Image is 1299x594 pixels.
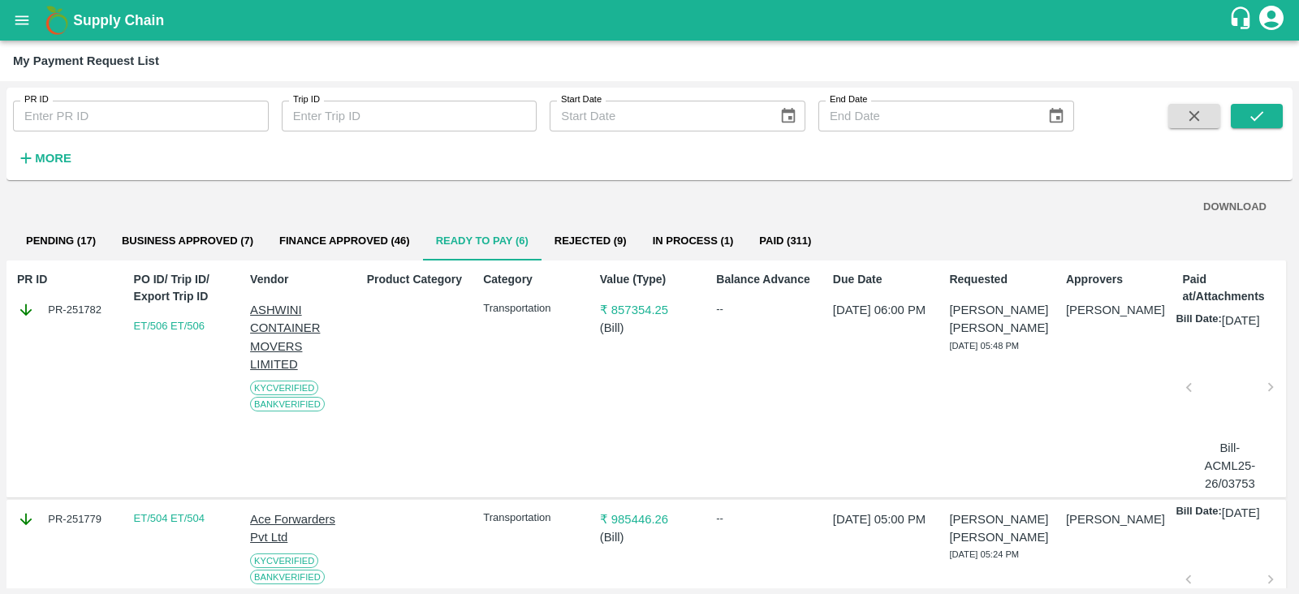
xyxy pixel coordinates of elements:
strong: More [35,152,71,165]
button: Rejected (9) [542,222,640,260]
button: Pending (17) [13,222,109,260]
span: Bank Verified [250,397,325,411]
p: ( Bill ) [600,528,699,546]
p: [PERSON_NAME] [1066,510,1165,528]
div: -- [716,510,815,527]
p: [PERSON_NAME] [PERSON_NAME] [949,301,1048,338]
a: ET/506 ET/506 [134,320,205,332]
label: Start Date [561,93,602,106]
span: KYC Verified [250,381,318,395]
button: open drawer [3,2,41,39]
p: Vendor [250,271,349,288]
label: End Date [830,93,867,106]
img: logo [41,4,73,37]
p: Requested [949,271,1048,288]
p: ₹ 985446.26 [600,510,699,528]
span: [DATE] 05:48 PM [949,341,1019,351]
p: Due Date [833,271,932,288]
p: ₹ 857354.25 [600,301,699,319]
b: Supply Chain [73,12,164,28]
p: [PERSON_NAME] [1066,301,1165,319]
button: Finance Approved (46) [266,222,423,260]
button: More [13,144,76,172]
input: End Date [818,101,1034,131]
p: Approvers [1066,271,1165,288]
p: [DATE] [1222,312,1260,329]
div: PR-251782 [17,301,116,319]
p: Value (Type) [600,271,699,288]
p: ASHWINI CONTAINER MOVERS LIMITED [250,301,349,373]
button: Choose date [773,101,804,131]
button: Business Approved (7) [109,222,266,260]
p: Transportation [483,301,582,316]
button: Paid (311) [746,222,824,260]
input: Start Date [550,101,766,131]
p: Ace Forwarders Pvt Ltd [250,510,349,547]
span: [DATE] 05:24 PM [949,549,1019,559]
div: PR-251779 [17,510,116,528]
input: Enter PR ID [13,101,269,131]
span: KYC Verified [250,553,318,568]
p: Product Category [367,271,466,288]
p: Paid at/Attachments [1182,271,1281,305]
p: [DATE] 05:00 PM [833,510,932,528]
button: Ready To Pay (6) [423,222,542,260]
p: Transportation [483,510,582,526]
div: My Payment Request List [13,50,159,71]
p: Bill Date: [1176,504,1221,522]
p: Bill-ACML25-26/03753 [1195,439,1264,493]
p: [DATE] 06:00 PM [833,301,932,319]
div: customer-support [1228,6,1257,35]
p: Category [483,271,582,288]
p: ( Bill ) [600,319,699,337]
button: Choose date [1041,101,1072,131]
input: Enter Trip ID [282,101,537,131]
button: DOWNLOAD [1197,193,1273,222]
a: ET/504 ET/504 [134,512,205,524]
span: Bank Verified [250,570,325,584]
a: Supply Chain [73,9,1228,32]
p: Bill Date: [1176,312,1221,329]
p: [DATE] [1222,504,1260,522]
p: PO ID/ Trip ID/ Export Trip ID [134,271,233,305]
label: Trip ID [293,93,320,106]
div: -- [716,301,815,317]
label: PR ID [24,93,49,106]
p: PR ID [17,271,116,288]
div: account of current user [1257,3,1286,37]
button: In Process (1) [640,222,747,260]
p: Balance Advance [716,271,815,288]
p: [PERSON_NAME] [PERSON_NAME] [949,510,1048,547]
